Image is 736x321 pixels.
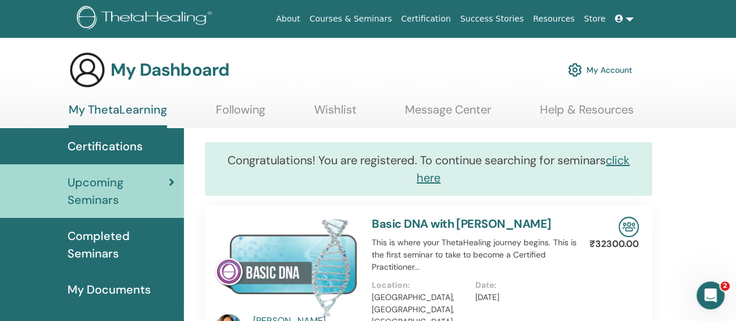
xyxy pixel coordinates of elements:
[475,291,571,304] p: [DATE]
[475,279,571,291] p: Date :
[111,59,229,80] h3: My Dashboard
[77,6,216,32] img: logo.png
[67,174,169,209] span: Upcoming Seminars
[568,57,632,83] a: My Account
[67,227,175,262] span: Completed Seminars
[314,103,357,125] a: Wishlist
[618,217,639,237] img: In-Person Seminar
[271,8,304,30] a: About
[372,279,468,291] p: Location :
[372,237,578,273] p: This is where your ThetaHealing journey begins. This is the first seminar to take to become a Cer...
[405,103,491,125] a: Message Center
[205,142,652,196] div: Congratulations! You are registered. To continue searching for seminars
[69,51,106,89] img: generic-user-icon.jpg
[579,8,610,30] a: Store
[568,60,582,80] img: cog.svg
[528,8,579,30] a: Resources
[589,237,639,251] p: ₹32300.00
[305,8,397,30] a: Courses & Seminars
[456,8,528,30] a: Success Stories
[67,137,143,155] span: Certifications
[215,217,358,318] img: Basic DNA
[540,103,634,125] a: Help & Resources
[67,281,151,298] span: My Documents
[696,281,724,309] iframe: Intercom live chat
[216,103,265,125] a: Following
[396,8,455,30] a: Certification
[372,216,551,231] a: Basic DNA with [PERSON_NAME]
[69,103,167,128] a: My ThetaLearning
[720,281,730,291] span: 2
